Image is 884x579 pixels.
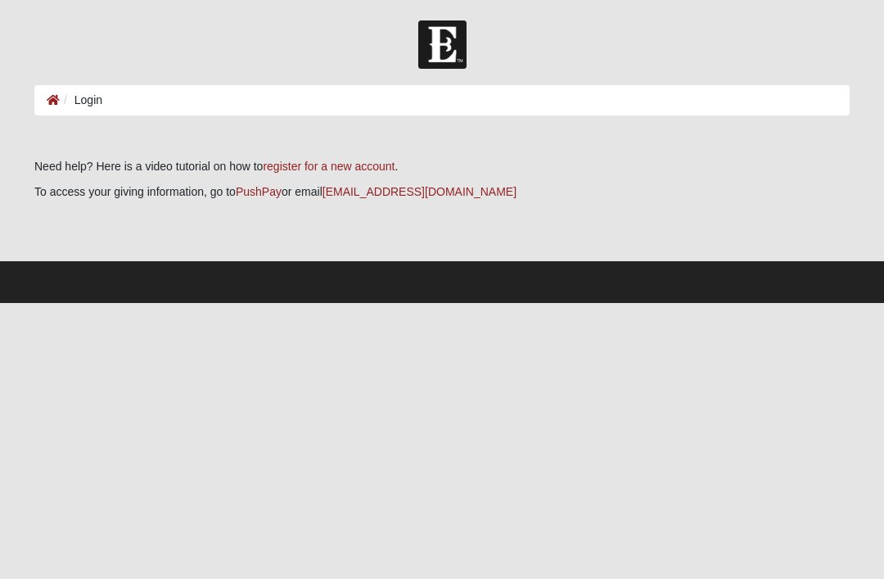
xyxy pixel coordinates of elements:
a: register for a new account [263,160,395,173]
a: PushPay [236,185,282,198]
li: Login [60,92,102,109]
img: Church of Eleven22 Logo [418,20,467,69]
p: To access your giving information, go to or email [34,183,850,201]
p: Need help? Here is a video tutorial on how to . [34,158,850,175]
a: [EMAIL_ADDRESS][DOMAIN_NAME] [322,185,516,198]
